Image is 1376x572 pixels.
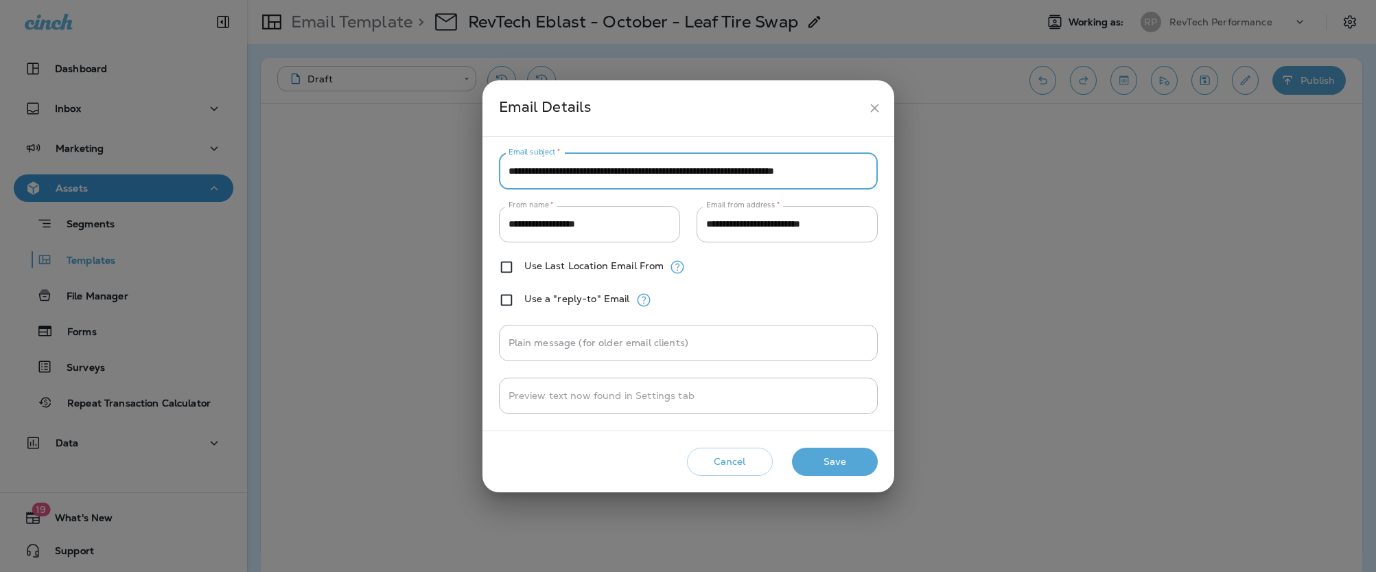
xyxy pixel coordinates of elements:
[687,448,773,476] button: Cancel
[499,95,862,121] div: Email Details
[509,200,554,210] label: From name
[509,147,561,157] label: Email subject
[524,260,664,271] label: Use Last Location Email From
[792,448,878,476] button: Save
[524,293,630,304] label: Use a "reply-to" Email
[706,200,780,210] label: Email from address
[862,95,887,121] button: close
